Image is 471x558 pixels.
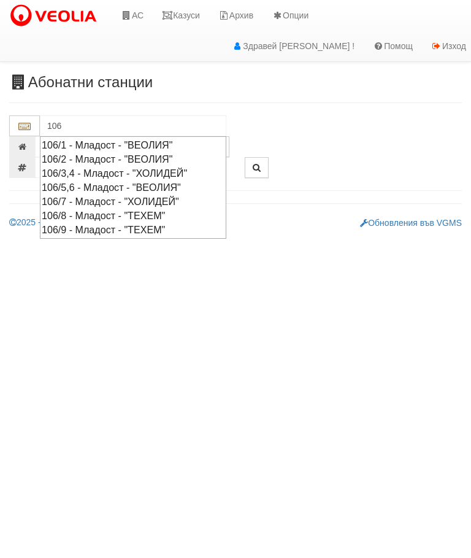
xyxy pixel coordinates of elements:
a: Помощ [364,31,422,61]
h3: Абонатни станции [9,74,462,90]
input: Партида № [35,136,187,157]
div: 106/8 - Младост - "ТЕХЕМ" [42,209,224,223]
img: VeoliaLogo.png [9,3,102,29]
div: 106/7 - Младост - "ХОЛИДЕЙ" [42,195,224,209]
div: 106/1 - Младост - "ВЕОЛИЯ" [42,138,224,152]
div: 106/2 - Младост - "ВЕОЛИЯ" [42,152,224,166]
div: 106/5,6 - Младост - "ВЕОЛИЯ" [42,180,224,195]
div: 106/9 - Младост - "ТЕХЕМ" [42,223,224,237]
input: Абонатна станция [40,115,226,136]
div: 106/3,4 - Младост - "ХОЛИДЕЙ" [42,166,224,180]
a: Обновления във VGMS [360,218,462,228]
a: 2025 - Sintex Group Ltd. [9,217,110,227]
input: Сериен номер [35,157,207,178]
a: Здравей [PERSON_NAME] ! [223,31,364,61]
